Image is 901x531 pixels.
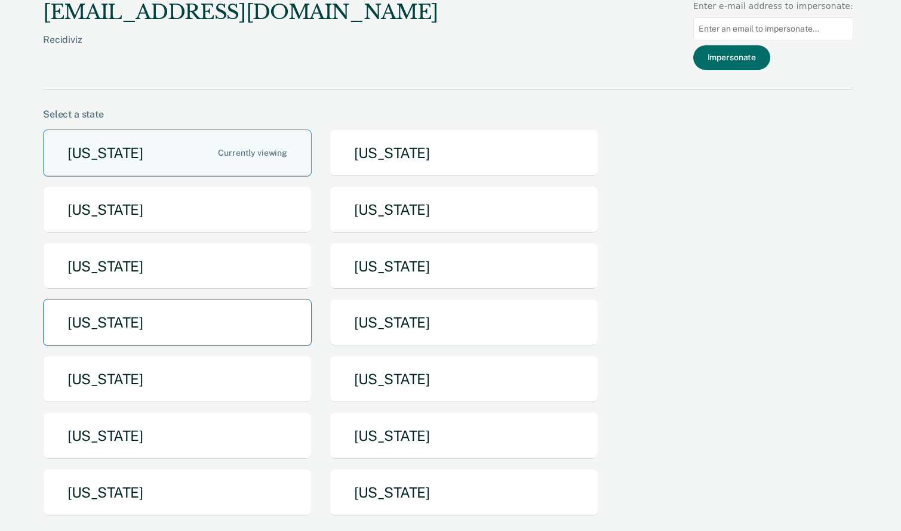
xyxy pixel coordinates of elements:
[43,356,312,403] button: [US_STATE]
[330,186,598,233] button: [US_STATE]
[43,109,853,120] div: Select a state
[43,129,312,177] button: [US_STATE]
[330,469,598,516] button: [US_STATE]
[43,186,312,233] button: [US_STATE]
[43,34,438,64] div: Recidiviz
[43,469,312,516] button: [US_STATE]
[330,243,598,290] button: [US_STATE]
[330,356,598,403] button: [US_STATE]
[693,45,770,70] button: Impersonate
[330,299,598,346] button: [US_STATE]
[43,412,312,459] button: [US_STATE]
[43,299,312,346] button: [US_STATE]
[693,17,853,41] input: Enter an email to impersonate...
[43,243,312,290] button: [US_STATE]
[330,129,598,177] button: [US_STATE]
[330,412,598,459] button: [US_STATE]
